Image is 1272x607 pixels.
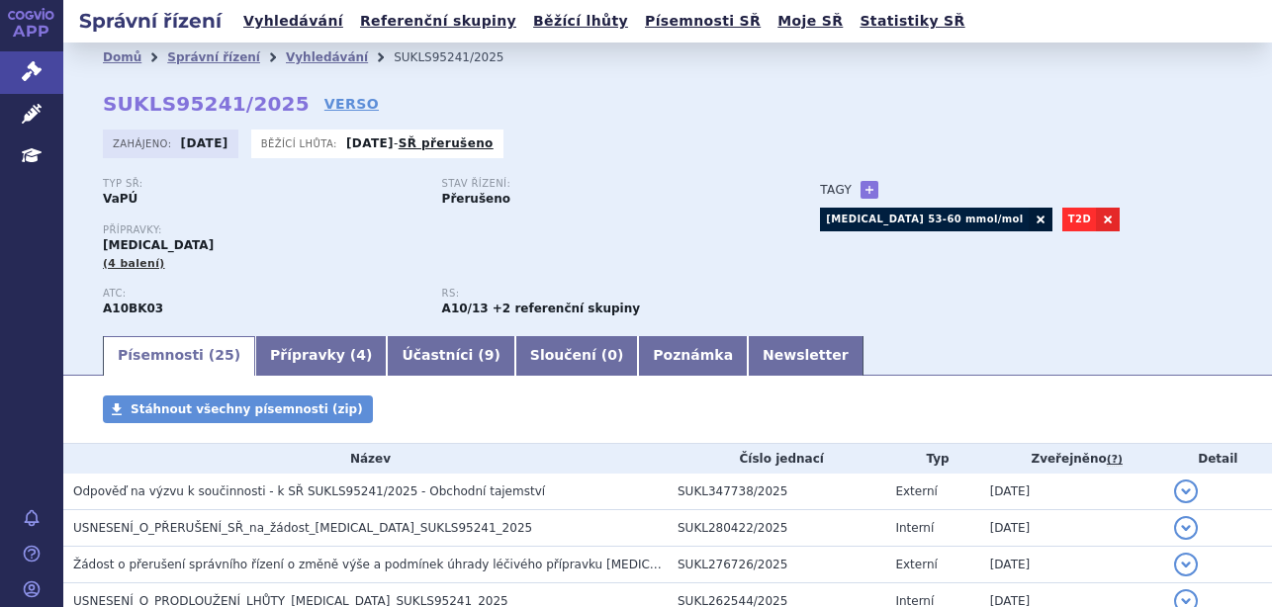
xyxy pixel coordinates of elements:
span: Zahájeno: [113,135,175,151]
strong: Přerušeno [442,192,510,206]
a: + [861,181,878,199]
strong: metformin a vildagliptin [442,302,489,315]
a: Stáhnout všechny písemnosti (zip) [103,395,373,423]
strong: +2 referenční skupiny [493,302,640,315]
p: RS: [442,288,762,300]
a: Písemnosti (25) [103,336,255,376]
strong: VaPÚ [103,192,137,206]
th: Typ [885,444,979,474]
button: detail [1174,553,1198,576]
a: Písemnosti SŘ [639,8,767,35]
th: Název [63,444,668,474]
span: Interní [895,521,934,535]
p: Typ SŘ: [103,178,422,190]
span: Externí [895,558,937,571]
a: Běžící lhůty [527,8,634,35]
strong: EMPAGLIFLOZIN [103,302,163,315]
td: SUKL276726/2025 [668,547,885,583]
th: Zveřejněno [980,444,1164,474]
span: 4 [356,347,366,363]
span: Odpověď na výzvu k součinnosti - k SŘ SUKLS95241/2025 - Obchodní tajemství [73,484,545,498]
td: [DATE] [980,510,1164,547]
p: Přípravky: [103,224,780,236]
h3: Tagy [820,178,852,202]
td: [DATE] [980,547,1164,583]
p: Stav řízení: [442,178,762,190]
a: Domů [103,50,141,64]
a: Vyhledávání [237,8,349,35]
td: SUKL347738/2025 [668,474,885,510]
a: Poznámka [638,336,748,376]
a: Účastníci (9) [387,336,514,376]
th: Číslo jednací [668,444,885,474]
button: detail [1174,479,1198,503]
p: - [346,135,494,151]
span: Žádost o přerušení správního řízení o změně výše a podmínek úhrady léčivého přípravku JARDIANCE S... [73,558,819,571]
a: Přípravky (4) [255,336,387,376]
span: Stáhnout všechny písemnosti (zip) [131,402,363,416]
h2: Správní řízení [63,7,237,35]
a: Vyhledávání [286,50,368,64]
a: T2D [1062,208,1096,231]
strong: SUKLS95241/2025 [103,92,310,116]
a: VERSO [324,94,379,114]
span: 25 [215,347,233,363]
td: [DATE] [980,474,1164,510]
span: [MEDICAL_DATA] [103,238,214,252]
a: Statistiky SŘ [854,8,970,35]
span: 9 [485,347,495,363]
abbr: (?) [1107,453,1123,467]
span: Běžící lhůta: [261,135,341,151]
p: ATC: [103,288,422,300]
a: [MEDICAL_DATA] 53-60 mmol/mol [820,208,1029,231]
a: Newsletter [748,336,863,376]
span: Externí [895,484,937,498]
th: Detail [1164,444,1272,474]
button: detail [1174,516,1198,540]
span: (4 balení) [103,257,165,270]
strong: [DATE] [181,136,228,150]
a: Moje SŘ [772,8,849,35]
a: Referenční skupiny [354,8,522,35]
a: Sloučení (0) [515,336,638,376]
span: USNESENÍ_O_PŘERUŠENÍ_SŘ_na_žádost_JARDIANCE_SUKLS95241_2025 [73,521,532,535]
li: SUKLS95241/2025 [394,43,529,72]
span: 0 [607,347,617,363]
strong: [DATE] [346,136,394,150]
a: SŘ přerušeno [399,136,494,150]
a: Správní řízení [167,50,260,64]
td: SUKL280422/2025 [668,510,885,547]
